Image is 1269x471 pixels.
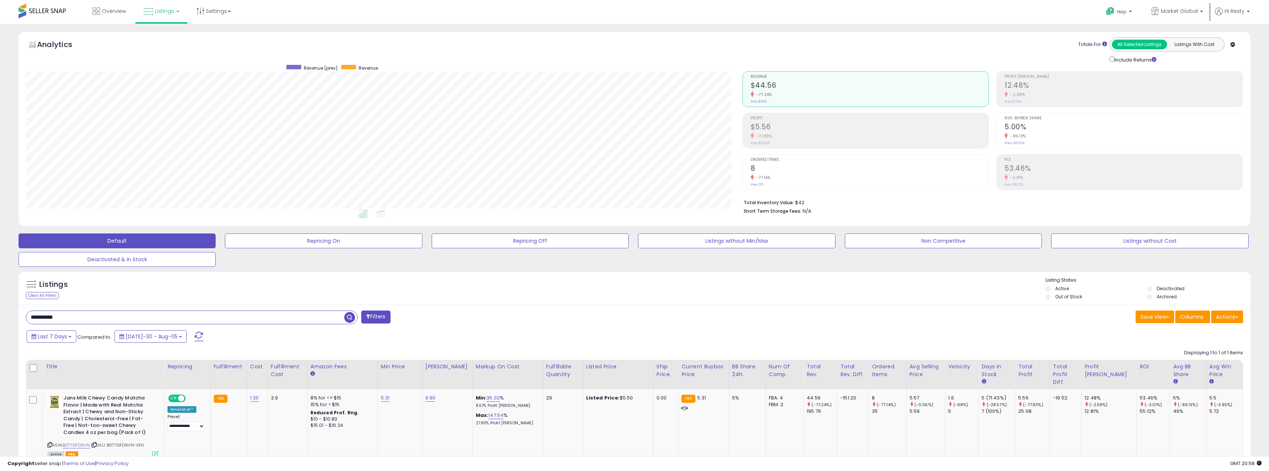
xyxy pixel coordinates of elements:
div: -151.20 [840,395,863,401]
b: Jans Milk Chewy Candy Matcha Flavor | Made with Real Matcha Extract | Chewy and Non-Sticky Candy ... [63,395,153,438]
strong: Copyright [7,460,34,467]
div: 5.5 [1209,395,1243,401]
small: (-68%) [953,402,969,408]
small: Prev: 35 [751,182,763,187]
button: Filters [361,311,390,324]
div: Current Buybox Price [681,363,725,378]
span: Market Global [1161,7,1198,15]
div: $15.01 - $16.24 [310,422,372,429]
div: 5.56 [1018,395,1050,401]
button: Listings without Cost [1051,233,1248,248]
div: 12.48% [1084,395,1136,401]
div: Listed Price [586,363,650,371]
div: 44.56 [807,395,837,401]
small: (-2.58%) [1089,402,1107,408]
div: Total Rev. [807,363,834,378]
b: Listed Price: [586,394,620,401]
span: Profit [751,116,989,120]
label: Archived [1157,293,1177,300]
button: Actions [1211,311,1243,323]
div: 35 [872,408,906,415]
div: 5% [732,395,760,401]
span: FBA [66,451,78,458]
span: [DATE]-30 - Aug-05 [126,333,177,340]
div: ROI [1140,363,1167,371]
b: Min: [476,394,487,401]
h2: $5.56 [751,123,989,133]
div: 25.08 [1018,408,1050,415]
div: 1.6 [948,395,978,401]
span: 2025-08-15 20:58 GMT [1230,460,1262,467]
div: Days In Stock [981,363,1012,378]
div: Fulfillable Quantity [546,363,580,378]
button: Deactivated & In Stock [19,252,216,267]
small: Prev: 12.81% [1004,99,1021,104]
span: All listings currently available for purchase on Amazon [47,451,64,458]
p: Listing States: [1046,277,1250,284]
a: Hi Resty [1215,7,1250,24]
small: (-3.01%) [1145,402,1162,408]
small: FBA [681,395,695,403]
button: Listings With Cost [1167,40,1222,49]
div: 8 [872,395,906,401]
span: Help [1117,9,1127,15]
th: The percentage added to the cost of goods (COGS) that forms the calculator for Min & Max prices. [472,360,543,389]
small: (-77.24%) [811,402,831,408]
button: Repricing On [225,233,422,248]
div: Displaying 1 to 1 of 1 items [1184,349,1243,356]
div: Velocity [948,363,975,371]
span: Listings [155,7,174,15]
p: 27.80% Profit [PERSON_NAME] [476,421,537,426]
small: (-28.57%) [987,402,1007,408]
span: Hi Resty [1225,7,1245,15]
small: (-77.14%) [877,402,896,408]
div: $10 - $10.83 [310,416,372,422]
a: Terms of Use [63,460,95,467]
i: Get Help [1106,7,1115,16]
label: Out of Stock [1055,293,1082,300]
h2: 12.48% [1004,81,1243,91]
div: 195.76 [807,408,837,415]
b: Reduced Prof. Rng. [310,409,359,416]
div: 5 (71.43%) [981,395,1015,401]
label: Active [1055,285,1069,292]
span: | SKU: B077GFD9VN-VEN [91,442,144,448]
div: Avg Selling Price [910,363,942,378]
span: OFF [185,395,196,402]
small: (-0.36%) [914,402,933,408]
span: Columns [1180,313,1203,321]
button: Non Competitive [845,233,1042,248]
b: Short Term Storage Fees: [744,208,801,214]
div: Profit [PERSON_NAME] [1084,363,1133,378]
small: -77.83% [754,133,772,139]
button: Repricing Off [432,233,629,248]
div: 12.81% [1084,408,1136,415]
a: 147.54 [488,412,504,419]
small: Prev: 55.12% [1004,182,1023,187]
h5: Listings [39,279,68,290]
div: Markup on Cost [476,363,540,371]
h2: 5.00% [1004,123,1243,133]
div: -19.52 [1053,395,1076,401]
a: Help [1100,1,1139,24]
div: 0.00 [657,395,673,401]
span: Avg. Buybox Share [1004,116,1243,120]
div: 5 [948,408,978,415]
div: Amazon Fees [310,363,375,371]
div: 5.72 [1209,408,1243,415]
small: (-3.85%) [1214,402,1232,408]
span: Overview [102,7,126,15]
div: 8% for <= $15 [310,395,372,401]
small: Avg Win Price. [1209,378,1214,385]
div: BB Share 24h. [732,363,763,378]
div: [PERSON_NAME] [425,363,469,371]
small: (-77.83%) [1023,402,1043,408]
div: 5.57 [910,395,945,401]
div: Fulfillment [214,363,244,371]
div: Ordered Items [872,363,903,378]
div: Num of Comp. [769,363,801,378]
div: seller snap | | [7,460,129,467]
div: % [476,412,537,426]
li: $42 [744,198,1238,206]
small: -89.13% [1008,133,1026,139]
